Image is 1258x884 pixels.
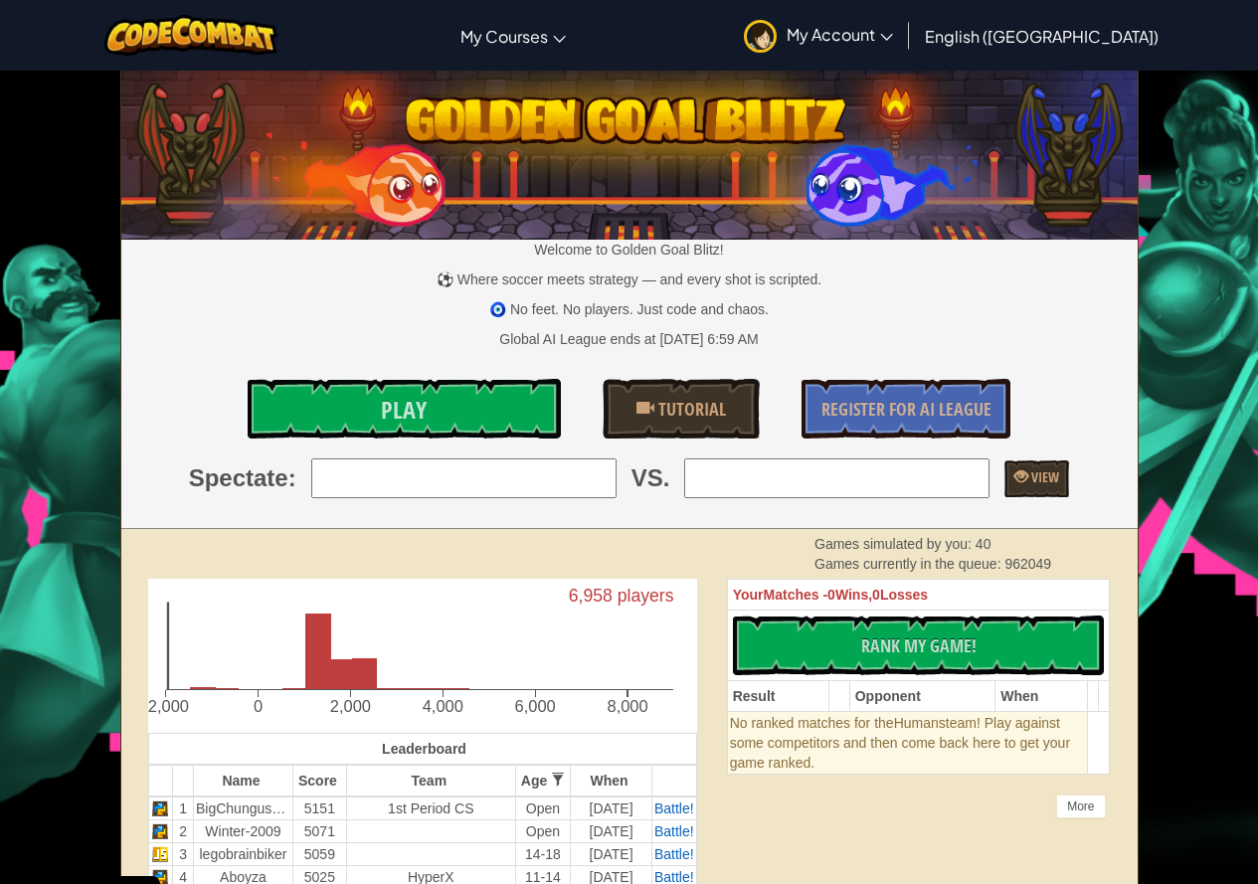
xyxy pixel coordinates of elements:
[450,9,576,63] a: My Courses
[654,397,726,422] span: Tutorial
[173,820,194,843] td: 2
[849,681,994,712] th: Opponent
[568,587,673,607] text: 6,958 players
[460,26,548,47] span: My Courses
[571,820,652,843] td: [DATE]
[514,697,555,715] text: 6,000
[1004,556,1051,572] span: 962049
[835,587,872,603] span: Wins,
[821,397,991,422] span: Register for AI League
[193,820,292,843] td: Winter-2009
[121,299,1138,319] p: 🧿 No feet. No players. Just code and chaos.
[571,796,652,820] td: [DATE]
[515,796,570,820] td: Open
[995,681,1088,712] th: When
[346,765,515,796] th: Team
[654,800,694,816] a: Battle!
[730,715,1070,771] span: team! Play against some competitors and then come back here to get your game ranked.
[346,796,515,820] td: 1st Period CS
[1056,795,1105,818] div: More
[121,240,1138,260] p: Welcome to Golden Goal Blitz!
[571,843,652,866] td: [DATE]
[382,741,466,757] span: Leaderboard
[121,269,1138,289] p: ⚽ Where soccer meets strategy — and every shot is scripted.
[142,697,189,715] text: -2,000
[292,765,346,796] th: Score
[292,820,346,843] td: 5071
[292,843,346,866] td: 5059
[193,796,292,820] td: BigChungusTheSecond
[814,556,1004,572] span: Games currently in the queue:
[104,15,278,56] img: CodeCombat logo
[1028,467,1059,486] span: View
[915,9,1168,63] a: English ([GEOGRAPHIC_DATA])
[733,587,764,603] span: Your
[422,697,462,715] text: 4,000
[193,765,292,796] th: Name
[814,536,976,552] span: Games simulated by you:
[861,633,977,658] span: Rank My Game!
[744,20,777,53] img: avatar
[734,4,903,67] a: My Account
[288,461,296,495] span: :
[730,715,894,731] span: No ranked matches for the
[292,796,346,820] td: 5151
[381,394,427,426] span: Play
[631,461,670,495] span: VS.
[764,587,828,603] span: Matches -
[787,24,893,45] span: My Account
[733,616,1105,675] button: Rank My Game!
[727,712,1088,775] td: Humans
[253,697,262,715] text: 0
[499,329,758,349] div: Global AI League ends at [DATE] 6:59 AM
[329,697,370,715] text: 2,000
[571,765,652,796] th: When
[880,587,928,603] span: Losses
[654,846,694,862] a: Battle!
[654,823,694,839] a: Battle!
[925,26,1159,47] span: English ([GEOGRAPHIC_DATA])
[189,461,288,495] span: Spectate
[727,681,828,712] th: Result
[727,580,1110,611] th: 0 0
[173,796,194,820] td: 1
[515,765,570,796] th: Age
[193,843,292,866] td: legobrainbiker
[603,379,760,439] a: Tutorial
[607,697,647,715] text: 8,000
[976,536,991,552] span: 40
[515,843,570,866] td: 14-18
[802,379,1010,439] a: Register for AI League
[121,63,1138,240] img: Golden Goal
[515,820,570,843] td: Open
[173,843,194,866] td: 3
